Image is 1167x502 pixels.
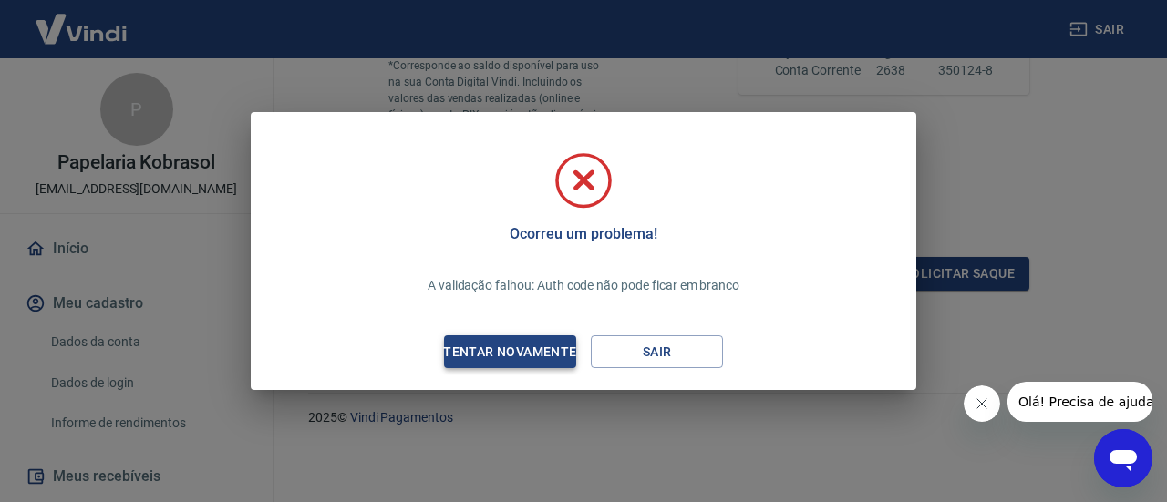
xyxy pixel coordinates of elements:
[1007,382,1152,422] iframe: Mensagem da empresa
[428,276,739,295] p: A validação falhou: Auth code não pode ficar em branco
[421,341,598,364] div: Tentar novamente
[444,335,576,369] button: Tentar novamente
[964,385,1000,422] iframe: Fechar mensagem
[591,335,723,369] button: Sair
[11,13,153,27] span: Olá! Precisa de ajuda?
[510,225,656,243] h5: Ocorreu um problema!
[1094,429,1152,487] iframe: Botão para abrir a janela de mensagens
